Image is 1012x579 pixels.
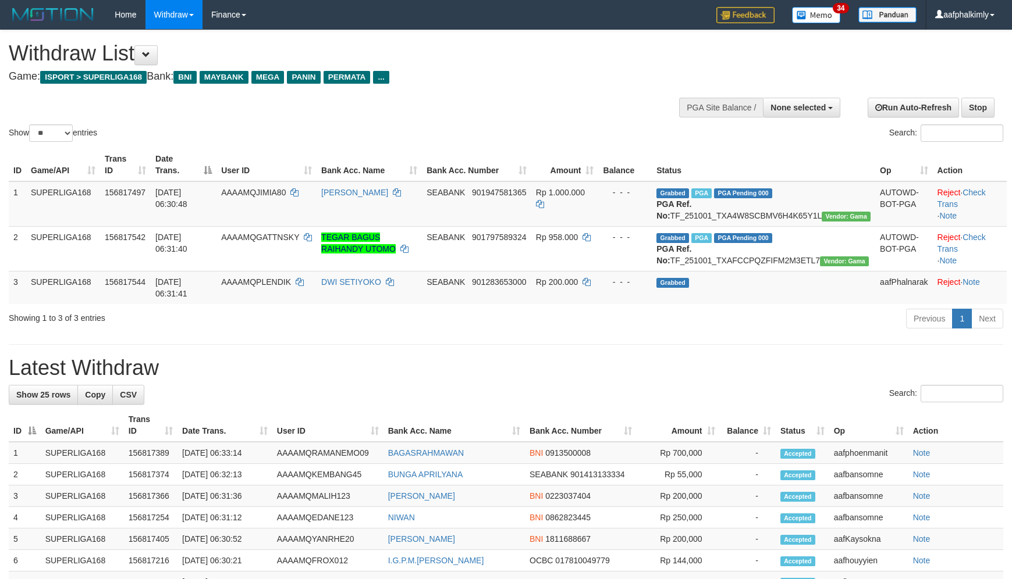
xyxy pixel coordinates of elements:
[933,148,1007,181] th: Action
[822,212,871,221] span: Vendor URL: https://trx31.1velocity.biz
[780,470,815,480] span: Accepted
[272,409,384,442] th: User ID: activate to sort column ascending
[637,442,720,464] td: Rp 700,000
[908,409,1003,442] th: Action
[41,442,124,464] td: SUPERLIGA168
[720,442,776,464] td: -
[221,277,291,287] span: AAAAMQPLENDIK
[938,233,961,242] a: Reject
[938,277,961,287] a: Reject
[656,233,689,243] span: Grabbed
[272,464,384,485] td: AAAAMQKEMBANG45
[536,277,578,287] span: Rp 200.000
[780,513,815,523] span: Accepted
[422,148,531,181] th: Bank Acc. Number: activate to sort column ascending
[388,556,484,565] a: I.G.P.M.[PERSON_NAME]
[124,550,177,571] td: 156817216
[637,485,720,507] td: Rp 200,000
[780,449,815,459] span: Accepted
[938,188,986,209] a: Check Trans
[388,470,463,479] a: BUNGA APRILYANA
[913,556,931,565] a: Note
[9,485,41,507] td: 3
[875,148,933,181] th: Op: activate to sort column ascending
[9,271,26,304] td: 3
[603,276,647,288] div: - - -
[913,491,931,501] a: Note
[829,409,908,442] th: Op: activate to sort column ascending
[124,507,177,528] td: 156817254
[940,256,957,265] a: Note
[177,464,272,485] td: [DATE] 06:32:13
[9,507,41,528] td: 4
[598,148,652,181] th: Balance
[124,409,177,442] th: Trans ID: activate to sort column ascending
[124,485,177,507] td: 156817366
[603,231,647,243] div: - - -
[155,277,187,298] span: [DATE] 06:31:41
[124,442,177,464] td: 156817389
[720,528,776,550] td: -
[679,98,763,117] div: PGA Site Balance /
[9,148,26,181] th: ID
[858,7,917,23] img: panduan.png
[780,492,815,502] span: Accepted
[829,442,908,464] td: aafphoenmanit
[373,71,389,84] span: ...
[384,409,525,442] th: Bank Acc. Name: activate to sort column ascending
[530,513,543,522] span: BNI
[691,233,712,243] span: Marked by aafromsomean
[9,71,663,83] h4: Game: Bank:
[272,507,384,528] td: AAAAMQEDANE123
[105,277,145,287] span: 156817544
[41,409,124,442] th: Game/API: activate to sort column ascending
[9,442,41,464] td: 1
[9,226,26,271] td: 2
[780,535,815,545] span: Accepted
[530,534,543,544] span: BNI
[321,277,381,287] a: DWI SETIYOKO
[868,98,959,117] a: Run Auto-Refresh
[177,507,272,528] td: [DATE] 06:31:12
[221,233,299,242] span: AAAAMQGATTNSKY
[716,7,775,23] img: Feedback.jpg
[714,188,772,198] span: PGA Pending
[971,309,1003,328] a: Next
[105,233,145,242] span: 156817542
[530,556,553,565] span: OCBC
[41,528,124,550] td: SUPERLIGA168
[820,256,869,266] span: Vendor URL: https://trx31.1velocity.biz
[603,187,647,198] div: - - -
[545,513,591,522] span: Copy 0862823445 to clipboard
[155,233,187,253] span: [DATE] 06:31:40
[85,390,105,399] span: Copy
[656,188,689,198] span: Grabbed
[531,148,599,181] th: Amount: activate to sort column ascending
[124,528,177,550] td: 156817405
[776,409,829,442] th: Status: activate to sort column ascending
[9,6,97,23] img: MOTION_logo.png
[9,464,41,485] td: 2
[530,448,543,458] span: BNI
[41,550,124,571] td: SUPERLIGA168
[112,385,144,405] a: CSV
[963,277,980,287] a: Note
[177,550,272,571] td: [DATE] 06:30:21
[26,226,100,271] td: SUPERLIGA168
[875,226,933,271] td: AUTOWD-BOT-PGA
[720,507,776,528] td: -
[9,308,413,324] div: Showing 1 to 3 of 3 entries
[530,470,568,479] span: SEABANK
[272,550,384,571] td: AAAAMQFROX012
[938,233,986,253] a: Check Trans
[637,528,720,550] td: Rp 200,000
[637,550,720,571] td: Rp 144,000
[9,409,41,442] th: ID: activate to sort column descending
[691,188,712,198] span: Marked by aafromsomean
[536,188,585,197] span: Rp 1.000.000
[177,409,272,442] th: Date Trans.: activate to sort column ascending
[388,513,415,522] a: NIWAN
[525,409,637,442] th: Bank Acc. Number: activate to sort column ascending
[833,3,848,13] span: 34
[26,148,100,181] th: Game/API: activate to sort column ascending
